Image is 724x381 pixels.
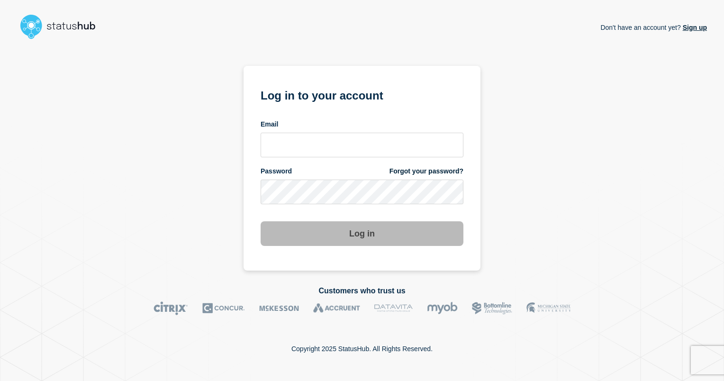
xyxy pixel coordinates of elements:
[259,301,299,315] img: McKesson logo
[261,120,278,129] span: Email
[17,11,107,42] img: StatusHub logo
[261,221,463,246] button: Log in
[389,167,463,176] a: Forgot your password?
[261,133,463,157] input: email input
[681,24,707,31] a: Sign up
[291,345,433,353] p: Copyright 2025 StatusHub. All Rights Reserved.
[261,167,292,176] span: Password
[600,16,707,39] p: Don't have an account yet?
[17,287,707,295] h2: Customers who trust us
[261,180,463,204] input: password input
[154,301,188,315] img: Citrix logo
[427,301,458,315] img: myob logo
[472,301,512,315] img: Bottomline logo
[313,301,360,315] img: Accruent logo
[374,301,413,315] img: DataVita logo
[261,86,463,103] h1: Log in to your account
[526,301,570,315] img: MSU logo
[202,301,245,315] img: Concur logo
